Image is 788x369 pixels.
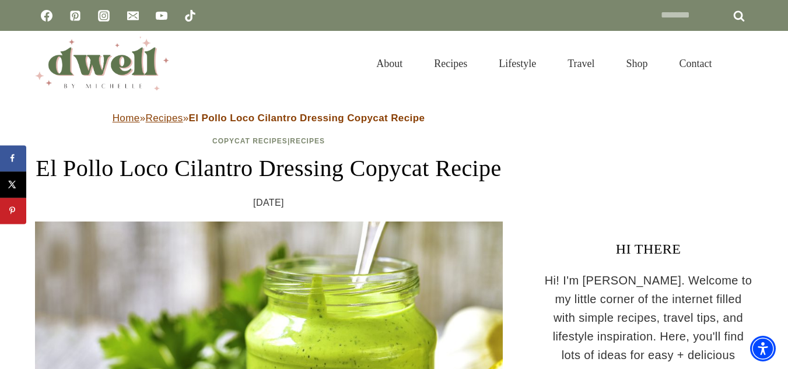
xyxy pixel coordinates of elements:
a: Instagram [92,4,115,27]
img: DWELL by michelle [35,37,169,90]
h3: HI THERE [544,238,754,259]
a: Recipes [418,45,483,83]
a: TikTok [178,4,202,27]
h1: El Pollo Loco Cilantro Dressing Copycat Recipe [35,151,503,186]
a: Pinterest [64,4,87,27]
a: Contact [664,45,728,83]
button: View Search Form [734,54,754,73]
span: » » [113,113,425,124]
a: Email [121,4,145,27]
a: Shop [610,45,663,83]
time: [DATE] [253,195,284,210]
nav: Primary Navigation [360,45,727,83]
a: Travel [552,45,610,83]
div: Accessibility Menu [750,336,776,361]
a: Home [113,113,140,124]
span: | [212,137,325,145]
strong: El Pollo Loco Cilantro Dressing Copycat Recipe [189,113,425,124]
a: YouTube [150,4,173,27]
a: Lifestyle [483,45,552,83]
a: Facebook [35,4,58,27]
a: Copycat Recipes [212,137,288,145]
a: Recipes [145,113,183,124]
a: About [360,45,418,83]
a: Recipes [290,137,325,145]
